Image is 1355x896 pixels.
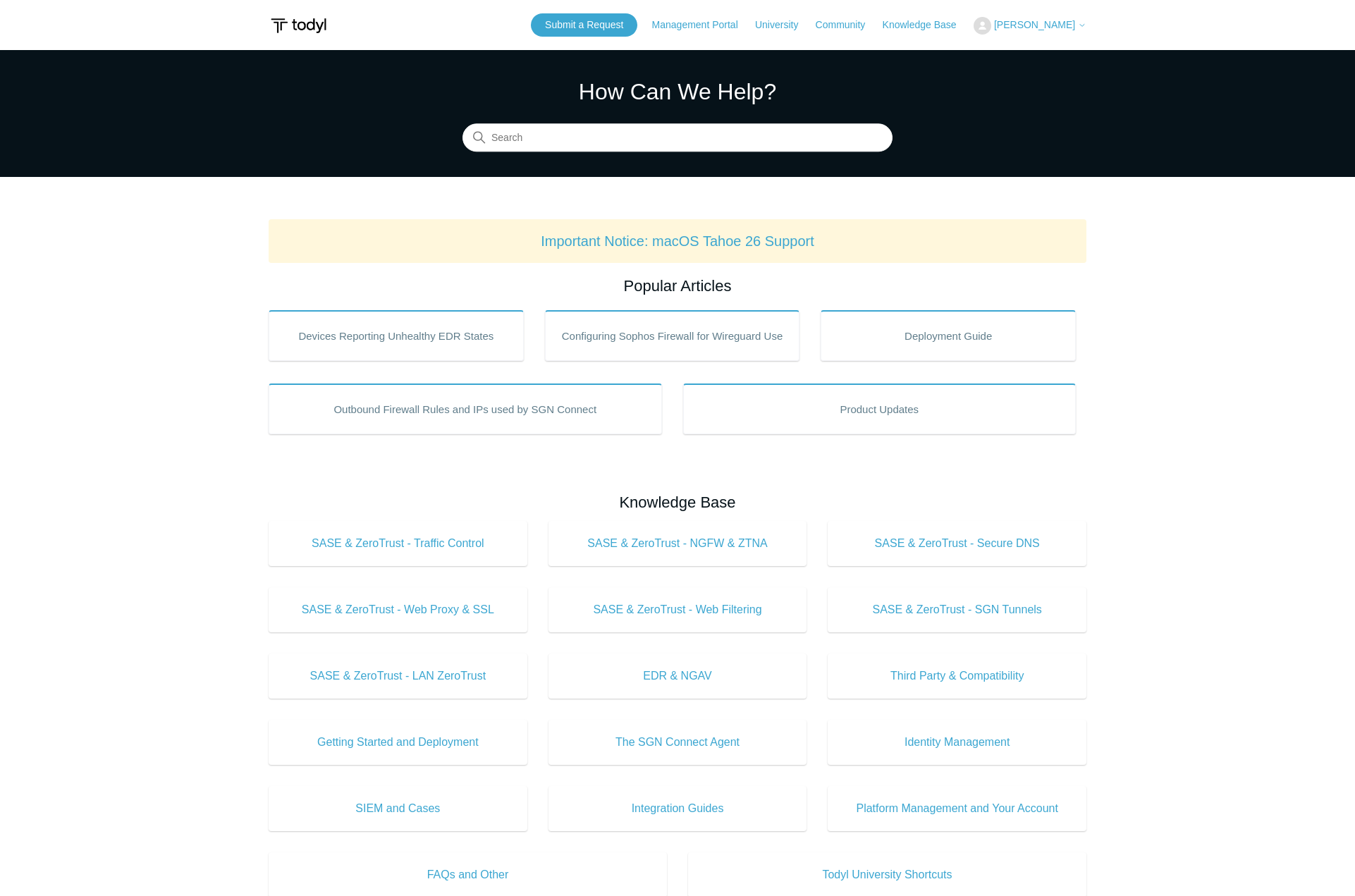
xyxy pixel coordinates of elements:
span: Identity Management [849,734,1065,751]
a: Important Notice: macOS Tahoe 26 Support [541,233,814,249]
span: Integration Guides [570,800,786,817]
button: [PERSON_NAME] [974,17,1086,35]
span: FAQs and Other [290,866,646,883]
a: Identity Management [828,720,1086,765]
a: Management Portal [652,18,752,32]
span: SASE & ZeroTrust - Secure DNS [849,535,1065,552]
span: SASE & ZeroTrust - Web Proxy & SSL [290,601,506,618]
span: Todyl University Shortcuts [709,866,1065,883]
a: Getting Started and Deployment [269,720,527,765]
a: SASE & ZeroTrust - NGFW & ZTNA [548,521,807,566]
span: Platform Management and Your Account [849,800,1065,817]
span: SASE & ZeroTrust - LAN ZeroTrust [290,668,506,685]
a: SASE & ZeroTrust - Web Proxy & SSL [269,587,527,632]
span: Third Party & Compatibility [849,668,1065,685]
a: Product Updates [683,383,1077,434]
h2: Popular Articles [269,274,1086,297]
a: Outbound Firewall Rules and IPs used by SGN Connect [269,383,662,434]
a: EDR & NGAV [548,653,807,699]
a: The SGN Connect Agent [548,720,807,765]
a: Configuring Sophos Firewall for Wireguard Use [545,310,800,361]
span: SASE & ZeroTrust - Web Filtering [570,601,786,618]
span: EDR & NGAV [570,668,786,685]
span: [PERSON_NAME] [994,19,1075,30]
h2: Knowledge Base [269,491,1086,514]
a: Community [816,18,880,32]
a: SASE & ZeroTrust - Traffic Control [269,521,527,566]
span: Getting Started and Deployment [290,734,506,751]
a: SASE & ZeroTrust - SGN Tunnels [828,587,1086,632]
span: SASE & ZeroTrust - Traffic Control [290,535,506,552]
span: SIEM and Cases [290,800,506,817]
span: The SGN Connect Agent [570,734,786,751]
a: Platform Management and Your Account [828,786,1086,831]
a: Submit a Request [531,13,637,37]
a: Third Party & Compatibility [828,653,1086,699]
img: Todyl Support Center Help Center home page [269,13,329,39]
a: SASE & ZeroTrust - LAN ZeroTrust [269,653,527,699]
a: SIEM and Cases [269,786,527,831]
a: SASE & ZeroTrust - Web Filtering [548,587,807,632]
a: Devices Reporting Unhealthy EDR States [269,310,524,361]
input: Search [462,124,893,152]
span: SASE & ZeroTrust - NGFW & ZTNA [570,535,786,552]
a: Integration Guides [548,786,807,831]
a: SASE & ZeroTrust - Secure DNS [828,521,1086,566]
span: SASE & ZeroTrust - SGN Tunnels [849,601,1065,618]
h1: How Can We Help? [462,75,893,109]
a: Deployment Guide [821,310,1076,361]
a: University [755,18,812,32]
a: Knowledge Base [883,18,971,32]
